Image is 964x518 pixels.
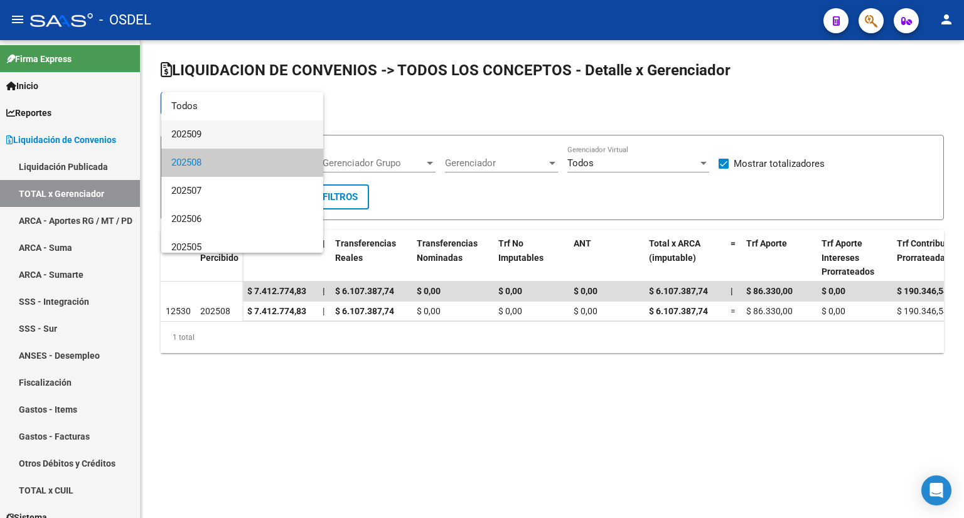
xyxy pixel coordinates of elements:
div: Open Intercom Messenger [921,475,951,505]
span: 202508 [171,149,313,177]
span: 202505 [171,233,313,262]
span: 202507 [171,177,313,205]
span: 202506 [171,205,313,233]
span: Todos [171,92,313,120]
span: 202509 [171,120,313,149]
